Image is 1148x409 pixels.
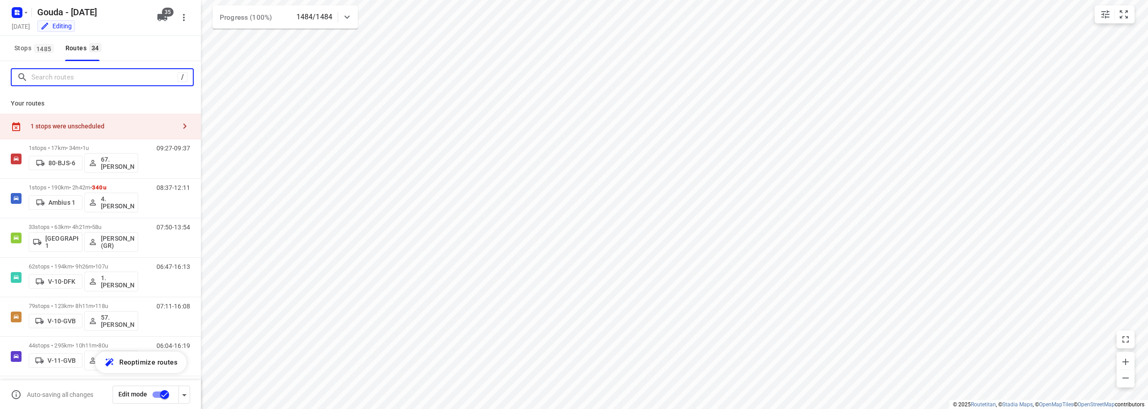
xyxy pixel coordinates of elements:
[157,184,190,191] p: 08:37-12:11
[1039,401,1074,408] a: OpenMapTiles
[89,43,101,52] span: 34
[157,342,190,349] p: 06:04-16:19
[93,263,95,270] span: •
[29,314,83,328] button: V-10-GVB
[29,224,138,230] p: 33 stops • 63km • 4h21m
[81,145,83,151] span: •
[157,224,190,231] p: 07:50-13:54
[29,232,83,252] button: [GEOGRAPHIC_DATA] 1
[31,70,178,84] input: Search routes
[29,303,138,309] p: 79 stops • 123km • 8h11m
[83,145,89,151] span: 1u
[8,21,34,31] h5: Project date
[162,8,174,17] span: 35
[29,195,83,210] button: Ambius 1
[93,303,95,309] span: •
[84,232,138,252] button: [PERSON_NAME] (GR)
[157,145,190,152] p: 09:27-09:37
[157,263,190,270] p: 06:47-16:13
[101,314,134,328] p: 57. [PERSON_NAME]
[29,263,138,270] p: 62 stops • 194km • 9h26m
[119,356,178,368] span: Reoptimize routes
[14,43,57,54] span: Stops
[95,352,187,373] button: Reoptimize routes
[48,317,76,325] p: V-10-GVB
[34,5,150,19] h5: Rename
[101,235,134,249] p: [PERSON_NAME] (GR)
[1002,401,1033,408] a: Stadia Maps
[96,342,98,349] span: •
[296,12,332,22] p: 1484/1484
[1078,401,1115,408] a: OpenStreetMap
[98,342,108,349] span: 80u
[48,159,75,167] p: 80-BJS-6
[213,5,358,29] div: Progress (100%)1484/1484
[84,272,138,291] button: 1. [PERSON_NAME]
[971,401,996,408] a: Routetitan
[40,22,72,31] div: You are currently in edit mode.
[179,389,190,400] div: Driver app settings
[101,274,134,289] p: 1. [PERSON_NAME]
[95,263,108,270] span: 107u
[30,123,176,130] div: 1 stops were unscheduled
[118,391,147,398] span: Edit mode
[84,351,138,370] button: 43.[PERSON_NAME]
[92,184,106,191] span: 340u
[1115,5,1133,23] button: Fit zoom
[175,9,193,26] button: More
[29,145,138,151] p: 1 stops • 17km • 34m
[45,235,78,249] p: [GEOGRAPHIC_DATA] 1
[29,184,138,191] p: 1 stops • 190km • 2h42m
[1096,5,1114,23] button: Map settings
[90,224,92,230] span: •
[101,195,134,210] p: 4. [PERSON_NAME]
[27,391,93,398] p: Auto-saving all changes
[29,156,83,170] button: 80-BJS-6
[90,184,92,191] span: •
[84,193,138,212] button: 4. [PERSON_NAME]
[29,342,138,349] p: 44 stops • 295km • 10h11m
[101,156,134,170] p: 67. [PERSON_NAME]
[48,357,76,364] p: V-11-GVB
[48,199,75,206] p: Ambius 1
[1095,5,1135,23] div: small contained button group
[92,224,101,230] span: 58u
[953,401,1144,408] li: © 2025 , © , © © contributors
[65,43,104,54] div: Routes
[34,44,54,53] span: 1485
[84,311,138,331] button: 57. [PERSON_NAME]
[11,99,190,108] p: Your routes
[29,353,83,368] button: V-11-GVB
[178,72,187,82] div: /
[84,153,138,173] button: 67. [PERSON_NAME]
[157,303,190,310] p: 07:11-16:08
[29,274,83,289] button: V-10-DFK
[95,303,108,309] span: 118u
[153,9,171,26] button: 35
[48,278,75,285] p: V-10-DFK
[220,13,272,22] span: Progress (100%)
